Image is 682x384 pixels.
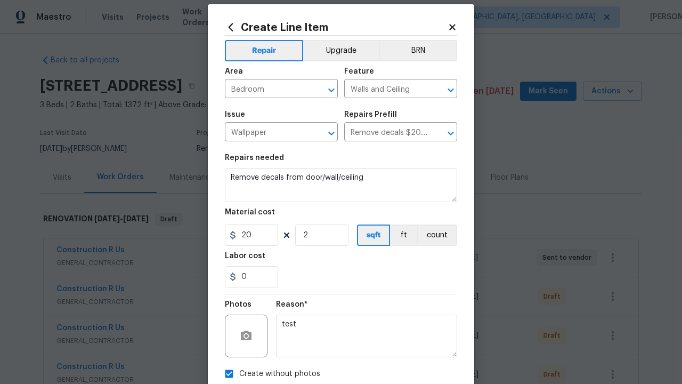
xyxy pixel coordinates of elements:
h5: Repairs needed [225,154,284,162]
h5: Reason* [276,301,307,308]
h5: Feature [344,68,374,75]
h5: Labor cost [225,252,265,260]
h2: Create Line Item [225,21,448,33]
h5: Issue [225,111,245,118]
button: Open [324,126,339,141]
button: ft [390,225,417,246]
button: sqft [357,225,390,246]
h5: Photos [225,301,251,308]
button: Open [324,83,339,98]
button: Open [443,126,458,141]
h5: Repairs Prefill [344,111,397,118]
textarea: Remove decals from door/wall/ceiling [225,168,457,202]
button: count [417,225,457,246]
span: Create without photos [239,369,320,380]
h5: Area [225,68,243,75]
textarea: test [276,315,457,357]
h5: Material cost [225,209,275,216]
button: Open [443,83,458,98]
button: BRN [379,40,457,61]
button: Repair [225,40,303,61]
button: Upgrade [303,40,379,61]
